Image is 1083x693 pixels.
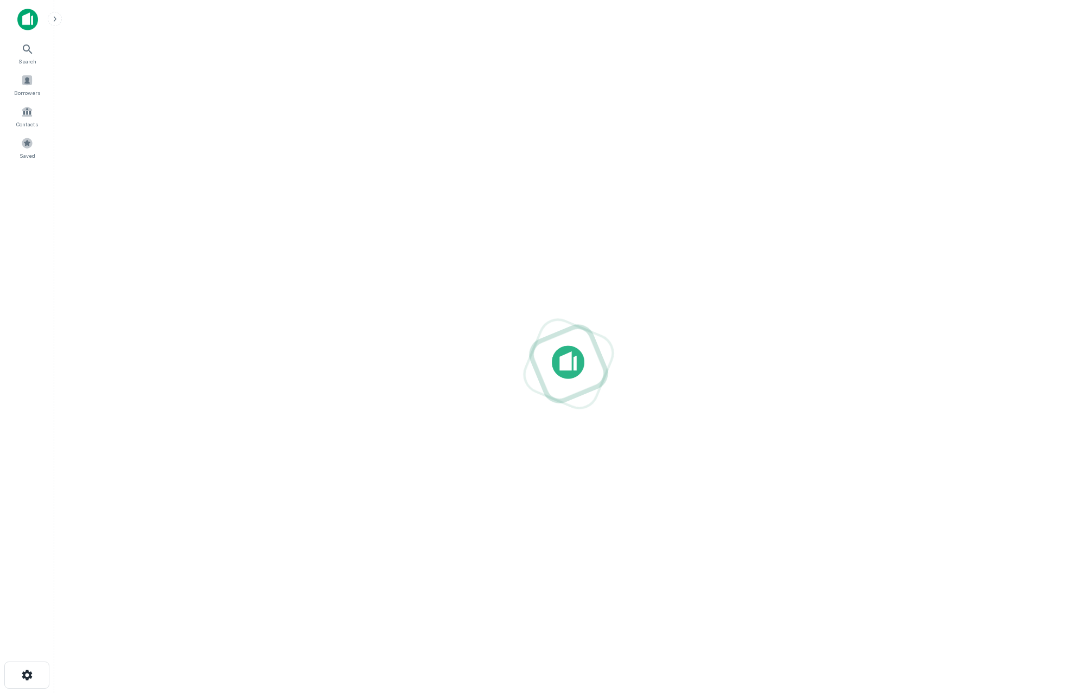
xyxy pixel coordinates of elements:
[18,57,36,66] span: Search
[3,133,51,162] a: Saved
[16,120,38,129] span: Contacts
[3,39,51,68] a: Search
[3,70,51,99] a: Borrowers
[14,88,40,97] span: Borrowers
[1029,606,1083,658] iframe: Chat Widget
[20,151,35,160] span: Saved
[3,101,51,131] a: Contacts
[17,9,38,30] img: capitalize-icon.png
